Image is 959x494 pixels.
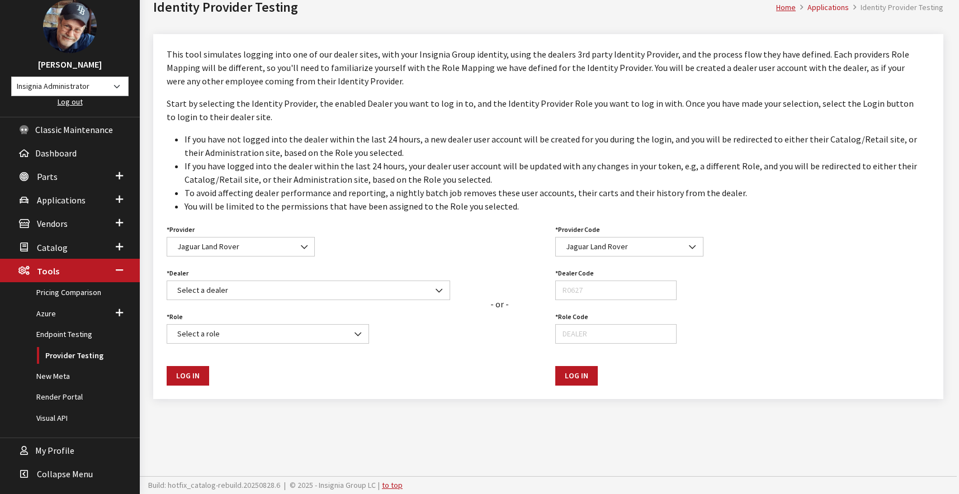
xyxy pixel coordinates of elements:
span: Select a dealer [167,281,450,300]
button: Log In [167,366,209,386]
span: © 2025 - Insignia Group LC [290,480,376,490]
div: - or - [490,297,509,311]
a: Log out [58,97,83,107]
span: Select a role [167,324,369,344]
a: Home [776,2,796,12]
li: You will be limited to the permissions that have been assigned to the Role you selected. [185,199,919,213]
span: Jaguar Land Rover [167,237,315,256]
span: Jaguar Land Rover [563,241,696,253]
a: to top [382,480,403,490]
label: Provider [167,225,195,235]
span: Catalog [37,242,68,253]
input: R0627 [555,281,677,300]
label: Dealer [167,268,188,278]
li: Identity Provider Testing [849,2,943,13]
label: Role Code [555,312,588,322]
li: To avoid affecting dealer performance and reporting, a nightly batch job removes these user accou... [185,186,919,199]
p: Start by selecting the Identity Provider, the enabled Dealer you want to log in to, and the Ident... [167,97,919,123]
span: Collapse Menu [37,468,93,479]
span: Jaguar Land Rover [174,241,308,253]
input: DEALER [555,324,677,344]
li: If you have logged into the dealer within the last 24 hours, your dealer user account will be upd... [185,159,919,186]
p: This tool simulates logging into one of our dealer sites, with your Insignia Group identity, usin... [167,47,919,88]
span: Tools [37,265,59,277]
label: Provider Code [555,225,600,235]
span: My Profile [35,445,74,456]
span: Vendors [37,218,68,230]
span: Jaguar Land Rover [555,237,703,256]
h3: [PERSON_NAME] [11,58,129,71]
li: If you have not logged into the dealer within the last 24 hours, a new dealer user account will b... [185,132,919,159]
label: Role [167,312,183,322]
span: Applications [37,194,86,206]
span: Select a role [174,328,362,340]
span: Build: hotfix_catalog-rebuild.20250828.6 [148,480,280,490]
button: Log In [555,366,598,386]
span: | [378,480,380,490]
span: Dashboard [35,148,77,159]
span: Select a dealer [174,284,443,296]
span: Parts [37,171,58,182]
label: Dealer Code [555,268,594,278]
span: | [284,480,286,490]
span: Classic Maintenance [35,124,113,135]
li: Applications [796,2,849,13]
span: Azure [36,308,56,319]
